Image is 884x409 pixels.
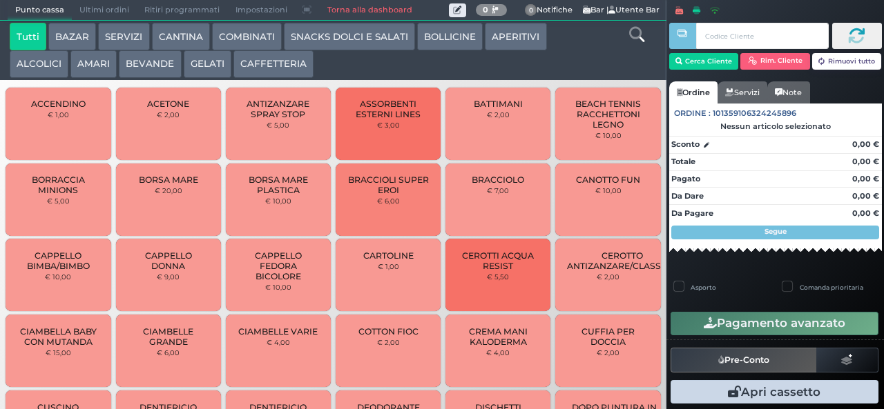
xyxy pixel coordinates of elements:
input: Codice Cliente [696,23,828,49]
button: BEVANDE [119,50,181,78]
small: € 5,00 [47,197,70,205]
button: CAFFETTERIA [233,50,314,78]
small: € 10,00 [265,197,291,205]
button: ALCOLICI [10,50,68,78]
span: BEACH TENNIS RACCHETTONI LEGNO [567,99,649,130]
button: SNACKS DOLCI E SALATI [284,23,415,50]
strong: Segue [765,227,787,236]
small: € 2,00 [157,110,180,119]
span: Punto cassa [8,1,72,20]
a: Torna alla dashboard [319,1,419,20]
small: € 2,00 [597,348,619,357]
strong: Da Dare [671,191,704,201]
span: ACETONE [147,99,189,109]
strong: 0,00 € [852,174,879,183]
a: Ordine [669,81,718,103]
small: € 10,00 [265,283,291,291]
label: Asporto [691,283,716,292]
span: ASSORBENTI ESTERNI LINES [347,99,430,119]
button: Cerca Cliente [669,53,739,70]
span: BORRACCIA MINIONS [17,174,99,195]
button: SERVIZI [98,23,149,50]
div: Nessun articolo selezionato [669,121,882,131]
span: CIAMBELLE VARIE [238,326,318,337]
span: CEROTTO ANTIZANZARE/CLASSICO [567,250,677,271]
strong: Sconto [671,139,700,150]
button: BOLLICINE [417,23,483,50]
span: ANTIZANZARE SPRAY STOP [238,99,320,119]
a: Servizi [718,81,767,103]
button: Pagamento avanzato [671,312,878,335]
span: 101359106324245896 [713,108,796,119]
small: € 7,00 [487,186,509,194]
small: € 5,00 [267,121,289,129]
small: € 3,00 [377,121,400,129]
span: CAPPELLO FEDORA BICOLORE [238,250,320,281]
button: BAZAR [48,23,96,50]
strong: Pagato [671,174,700,183]
small: € 10,00 [595,131,622,139]
span: CEROTTI ACQUA RESIST [457,250,539,271]
small: € 2,00 [487,110,510,119]
span: CAPPELLO BIMBA/BIMBO [17,250,99,271]
small: € 6,00 [377,197,400,205]
button: Rim. Cliente [740,53,810,70]
span: CIAMBELLA BABY CON MUTANDA [17,326,99,347]
span: COTTON FIOC [358,326,419,337]
small: € 15,00 [46,348,71,357]
span: CUFFIA PER DOCCIA [567,326,649,347]
a: Note [767,81,809,103]
span: CANOTTO FUN [576,174,640,185]
strong: 0,00 € [852,157,879,166]
button: CANTINA [152,23,210,50]
span: CIAMBELLE GRANDE [127,326,209,347]
span: BRACCIOLO [472,174,524,185]
button: AMARI [70,50,117,78]
strong: Da Pagare [671,208,713,218]
small: € 1,00 [378,262,399,270]
label: Comanda prioritaria [800,283,863,292]
span: Ordine : [674,108,711,119]
strong: 0,00 € [852,191,879,201]
span: Ritiri programmati [137,1,227,20]
small: € 2,00 [377,338,400,346]
button: Tutti [10,23,46,50]
button: Pre-Conto [671,348,817,372]
small: € 4,00 [267,338,290,346]
button: COMBINATI [212,23,282,50]
small: € 10,00 [45,272,71,281]
small: € 5,50 [487,272,509,281]
button: Rimuovi tutto [812,53,882,70]
small: € 4,00 [486,348,510,357]
span: CAPPELLO DONNA [127,250,209,271]
span: BORSA MARE [139,174,198,185]
small: € 10,00 [595,186,622,194]
button: APERITIVI [485,23,546,50]
small: € 6,00 [157,348,180,357]
span: BRACCIOLI SUPER EROI [347,174,430,195]
span: 0 [525,4,537,17]
b: 0 [483,5,488,14]
span: BATTIMANI [474,99,523,109]
span: CREMA MANI KALODERMA [457,326,539,347]
button: Apri cassetto [671,380,878,403]
strong: 0,00 € [852,139,879,149]
small: € 2,00 [597,272,619,281]
span: Impostazioni [228,1,295,20]
span: ACCENDINO [31,99,86,109]
small: € 1,00 [48,110,69,119]
span: BORSA MARE PLASTICA [238,174,320,195]
span: Ultimi ordini [72,1,137,20]
span: CARTOLINE [363,250,414,261]
button: GELATI [184,50,231,78]
strong: Totale [671,157,695,166]
strong: 0,00 € [852,208,879,218]
small: € 9,00 [157,272,180,281]
small: € 20,00 [155,186,182,194]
